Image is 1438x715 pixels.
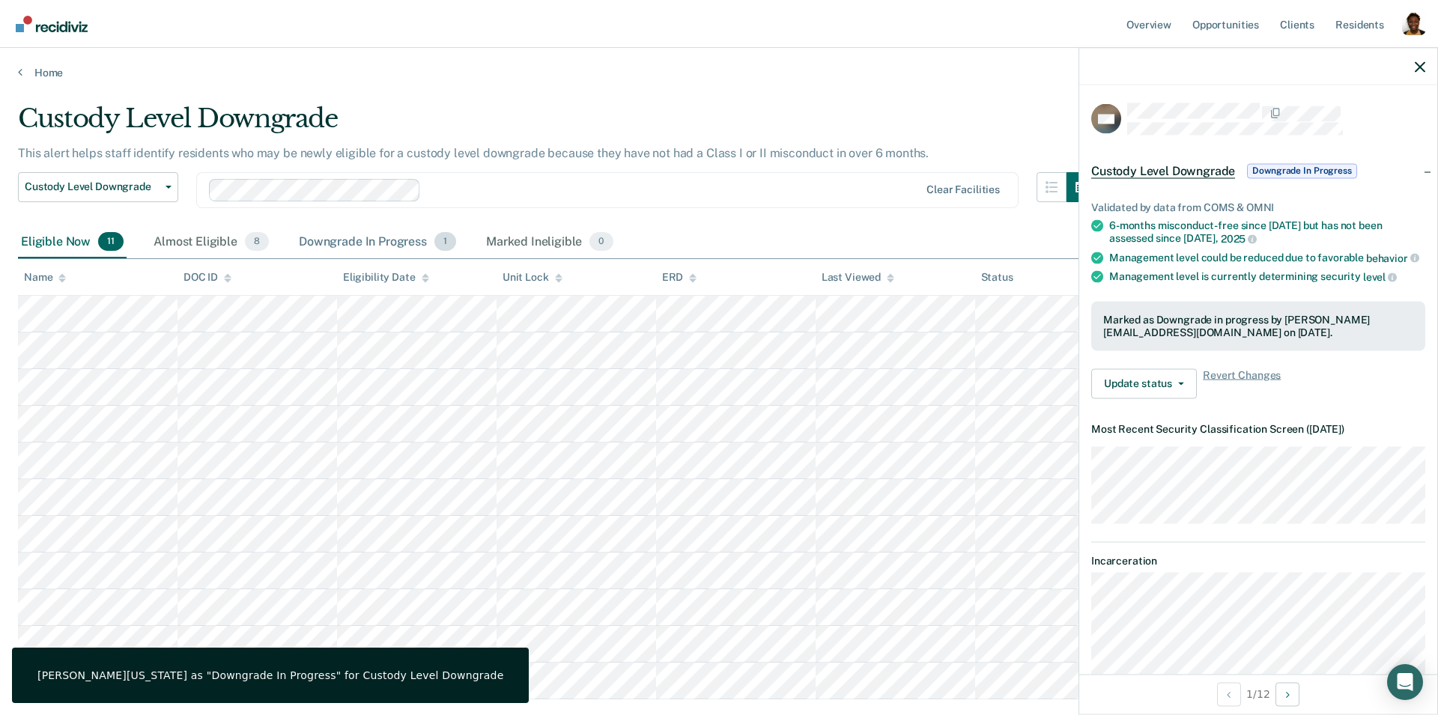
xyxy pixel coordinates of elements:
dt: Incarceration [1091,554,1425,567]
span: 0 [589,232,613,252]
div: DOC ID [183,271,231,284]
span: behavior [1366,252,1419,264]
div: Eligible Now [18,226,127,259]
div: Management level could be reduced due to favorable [1109,251,1425,264]
button: Previous Opportunity [1217,682,1241,706]
div: Validated by data from COMS & OMNI [1091,201,1425,213]
p: This alert helps staff identify residents who may be newly eligible for a custody level downgrade... [18,146,929,160]
div: Eligibility Date [343,271,429,284]
span: Custody Level Downgrade [25,180,160,193]
button: Next Opportunity [1275,682,1299,706]
div: Marked as Downgrade in progress by [PERSON_NAME][EMAIL_ADDRESS][DOMAIN_NAME] on [DATE]. [1103,313,1413,338]
span: Custody Level Downgrade [1091,163,1235,178]
button: Update status [1091,368,1197,398]
a: Home [18,66,1420,79]
div: 6-months misconduct-free since [DATE] but has not been assessed since [DATE], [1109,219,1425,245]
div: [PERSON_NAME][US_STATE] as "Downgrade In Progress" for Custody Level Downgrade [37,669,503,682]
dt: Most Recent Security Classification Screen ( [DATE] ) [1091,422,1425,435]
div: Custody Level DowngradeDowngrade In Progress [1079,147,1437,195]
span: 2025 [1221,232,1257,244]
div: Marked Ineligible [483,226,616,259]
div: Unit Lock [503,271,562,284]
div: Clear facilities [926,183,1000,196]
span: 11 [98,232,124,252]
span: 1 [434,232,456,252]
span: Downgrade In Progress [1247,163,1356,178]
div: Downgrade In Progress [296,226,459,259]
img: Recidiviz [16,16,88,32]
div: ERD [662,271,697,284]
span: level [1363,271,1397,283]
span: Revert Changes [1203,368,1281,398]
span: 8 [245,232,269,252]
div: Status [981,271,1013,284]
div: 1 / 12 [1079,674,1437,714]
div: Management level is currently determining security [1109,270,1425,284]
button: Profile dropdown button [1402,11,1426,35]
div: Last Viewed [822,271,894,284]
div: Open Intercom Messenger [1387,664,1423,700]
div: Almost Eligible [151,226,272,259]
div: Custody Level Downgrade [18,103,1096,146]
div: Name [24,271,66,284]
